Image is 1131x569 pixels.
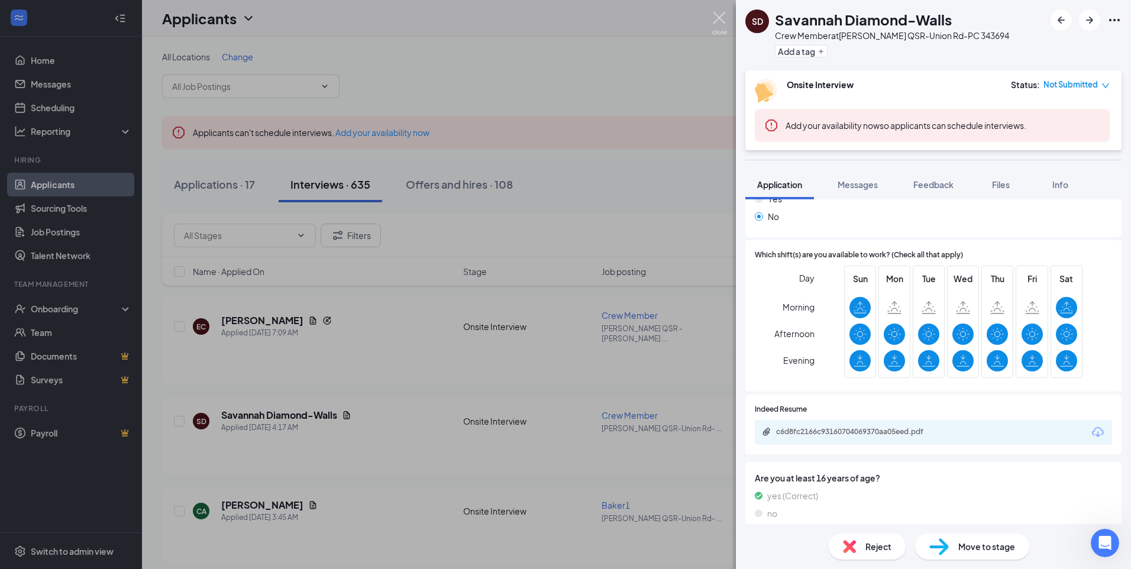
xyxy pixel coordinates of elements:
button: ArrowLeftNew [1051,9,1072,31]
span: Home [46,399,72,407]
p: How can we help? [24,104,213,124]
button: Add your availability now [786,119,880,131]
div: Close [203,19,225,40]
svg: ArrowRight [1082,13,1097,27]
span: Messages [838,179,878,190]
svg: ArrowLeftNew [1054,13,1068,27]
button: ArrowRight [1079,9,1100,31]
span: Application [757,179,802,190]
button: PlusAdd a tag [775,45,828,57]
h1: Savannah Diamond-Walls [775,9,952,30]
b: Onsite Interview [787,79,854,90]
span: Day [799,271,815,284]
span: Files [992,179,1010,190]
span: Info [1052,179,1068,190]
div: Crew Member at [PERSON_NAME] QSR-Union Rd-PC 343694 [775,30,1009,41]
div: Send us a messageWe typically reply in under a minute [12,139,225,184]
svg: Download [1091,425,1105,439]
img: Profile image for Joel [116,19,140,43]
span: Are you at least 16 years of age? [755,471,1112,484]
div: Status : [1011,79,1040,90]
svg: Error [764,118,778,132]
span: Feedback [913,179,954,190]
span: Mon [884,272,905,285]
span: Indeed Resume [755,404,807,415]
span: Sun [849,272,871,285]
span: No [768,210,779,223]
span: Not Submitted [1043,79,1098,90]
a: Paperclipc6d8fc2166c93160704069370aa05eed.pdf [762,427,954,438]
svg: Plus [817,48,825,55]
div: c6d8fc2166c93160704069370aa05eed.pdf [776,427,942,437]
span: Reject [865,540,891,553]
span: Evening [783,350,815,371]
span: down [1101,82,1110,90]
span: so applicants can schedule interviews. [786,120,1026,131]
span: yes (Correct) [767,489,818,502]
span: Which shift(s) are you available to work? (Check all that apply) [755,250,963,261]
button: Messages [118,369,237,416]
iframe: Intercom live chat [1091,529,1119,557]
img: logo [24,25,92,40]
span: Tue [918,272,939,285]
span: Afternoon [774,323,815,344]
div: We typically reply in under a minute [24,161,198,174]
img: Profile image for Kiara [138,19,162,43]
span: Sat [1056,272,1077,285]
span: Fri [1022,272,1043,285]
p: Hi [PERSON_NAME] [24,84,213,104]
span: Morning [783,296,815,318]
svg: Paperclip [762,427,771,437]
span: Yes [768,192,782,205]
img: Profile image for Shin [161,19,185,43]
span: Thu [987,272,1008,285]
div: SD [752,15,763,27]
span: Messages [157,399,198,407]
svg: Ellipses [1107,13,1122,27]
div: Send us a message [24,149,198,161]
span: Move to stage [958,540,1015,553]
span: Wed [952,272,974,285]
span: no [767,507,777,520]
